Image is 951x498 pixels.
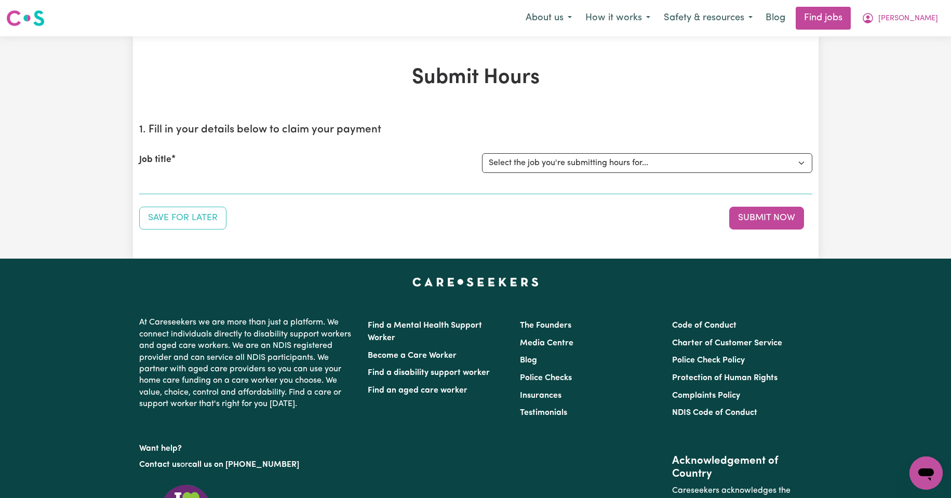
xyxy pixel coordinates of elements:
[139,65,812,90] h1: Submit Hours
[520,374,572,382] a: Police Checks
[6,6,45,30] a: Careseekers logo
[796,7,851,30] a: Find jobs
[368,352,457,360] a: Become a Care Worker
[368,321,482,342] a: Find a Mental Health Support Worker
[672,356,745,365] a: Police Check Policy
[139,313,355,414] p: At Careseekers we are more than just a platform. We connect individuals directly to disability su...
[729,207,804,230] button: Submit your job report
[878,13,938,24] span: [PERSON_NAME]
[520,321,571,330] a: The Founders
[368,386,467,395] a: Find an aged care worker
[139,153,171,167] label: Job title
[520,356,537,365] a: Blog
[519,7,579,29] button: About us
[139,124,812,137] h2: 1. Fill in your details below to claim your payment
[909,456,943,490] iframe: Button to launch messaging window
[672,339,782,347] a: Charter of Customer Service
[412,277,539,286] a: Careseekers home page
[759,7,792,30] a: Blog
[139,439,355,454] p: Want help?
[855,7,945,29] button: My Account
[672,455,812,481] h2: Acknowledgement of Country
[188,461,299,469] a: call us on [PHONE_NUMBER]
[672,321,736,330] a: Code of Conduct
[672,392,740,400] a: Complaints Policy
[579,7,657,29] button: How it works
[657,7,759,29] button: Safety & resources
[520,409,567,417] a: Testimonials
[139,455,355,475] p: or
[139,461,180,469] a: Contact us
[520,392,561,400] a: Insurances
[139,207,226,230] button: Save your job report
[368,369,490,377] a: Find a disability support worker
[672,409,757,417] a: NDIS Code of Conduct
[672,374,778,382] a: Protection of Human Rights
[6,9,45,28] img: Careseekers logo
[520,339,573,347] a: Media Centre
